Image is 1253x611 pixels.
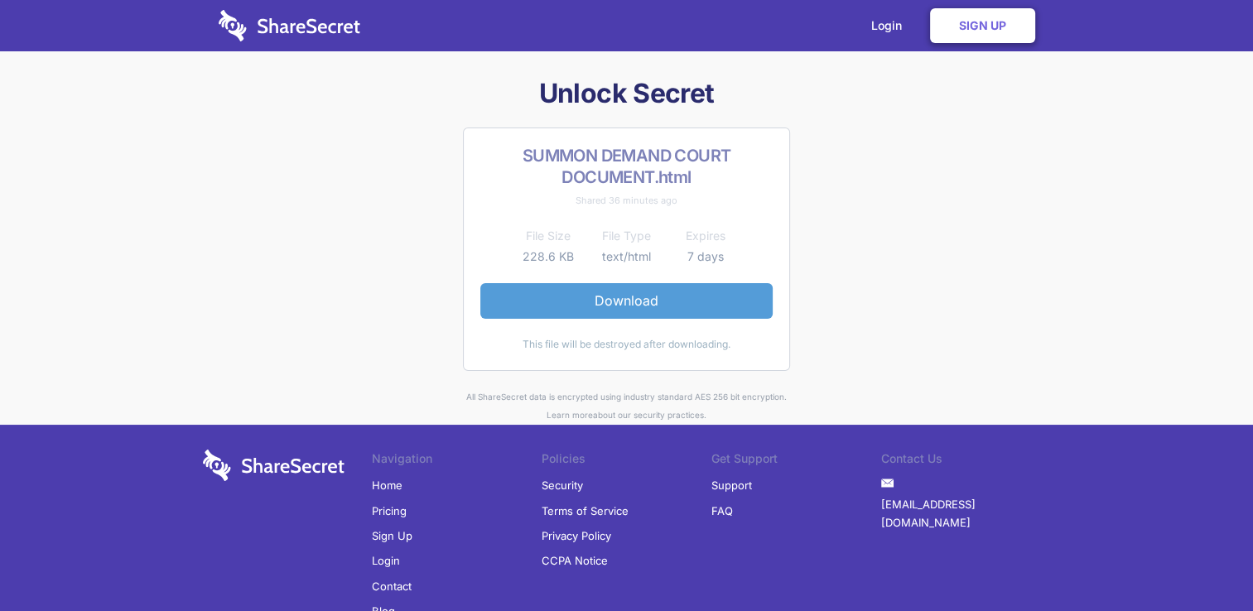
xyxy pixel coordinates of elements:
a: Pricing [372,498,407,523]
td: text/html [587,247,666,267]
a: Login [372,548,400,573]
a: Sign Up [372,523,412,548]
th: Expires [666,226,745,246]
th: File Size [508,226,587,246]
img: logo-wordmark-white-trans-d4663122ce5f474addd5e946df7df03e33cb6a1c49d2221995e7729f52c070b2.svg [219,10,360,41]
div: This file will be destroyed after downloading. [480,335,773,354]
li: Navigation [372,450,542,473]
a: CCPA Notice [542,548,608,573]
h2: SUMMON DEMAND COURT DOCUMENT.html [480,145,773,188]
a: Support [711,473,752,498]
img: logo-wordmark-white-trans-d4663122ce5f474addd5e946df7df03e33cb6a1c49d2221995e7729f52c070b2.svg [203,450,345,481]
a: Download [480,283,773,318]
a: Terms of Service [542,498,629,523]
div: All ShareSecret data is encrypted using industry standard AES 256 bit encryption. about our secur... [196,387,1058,425]
a: Privacy Policy [542,523,611,548]
td: 7 days [666,247,745,267]
li: Contact Us [881,450,1051,473]
a: Security [542,473,583,498]
a: Sign Up [930,8,1035,43]
a: Learn more [547,410,593,420]
h1: Unlock Secret [196,76,1058,111]
iframe: Drift Widget Chat Controller [1170,528,1233,591]
li: Get Support [711,450,881,473]
td: 228.6 KB [508,247,587,267]
a: [EMAIL_ADDRESS][DOMAIN_NAME] [881,492,1051,536]
a: Contact [372,574,412,599]
th: File Type [587,226,666,246]
a: Home [372,473,402,498]
div: Shared 36 minutes ago [480,191,773,209]
li: Policies [542,450,711,473]
a: FAQ [711,498,733,523]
